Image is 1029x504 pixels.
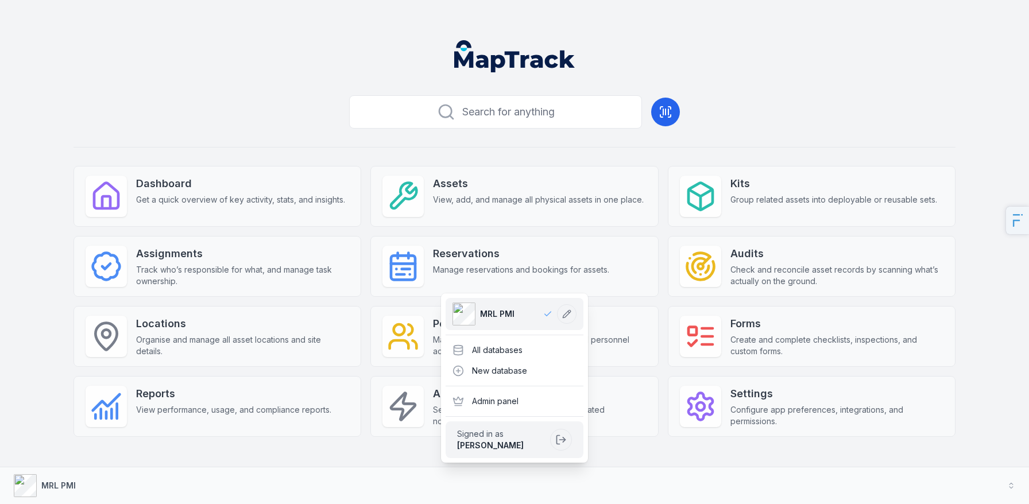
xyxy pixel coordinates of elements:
div: New database [446,360,583,381]
strong: [PERSON_NAME] [457,440,524,450]
span: Signed in as [457,428,546,440]
div: MRL PMI [441,293,588,463]
div: All databases [446,340,583,360]
span: MRL PMI [480,308,514,320]
div: Admin panel [446,391,583,412]
strong: MRL PMI [41,480,76,490]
